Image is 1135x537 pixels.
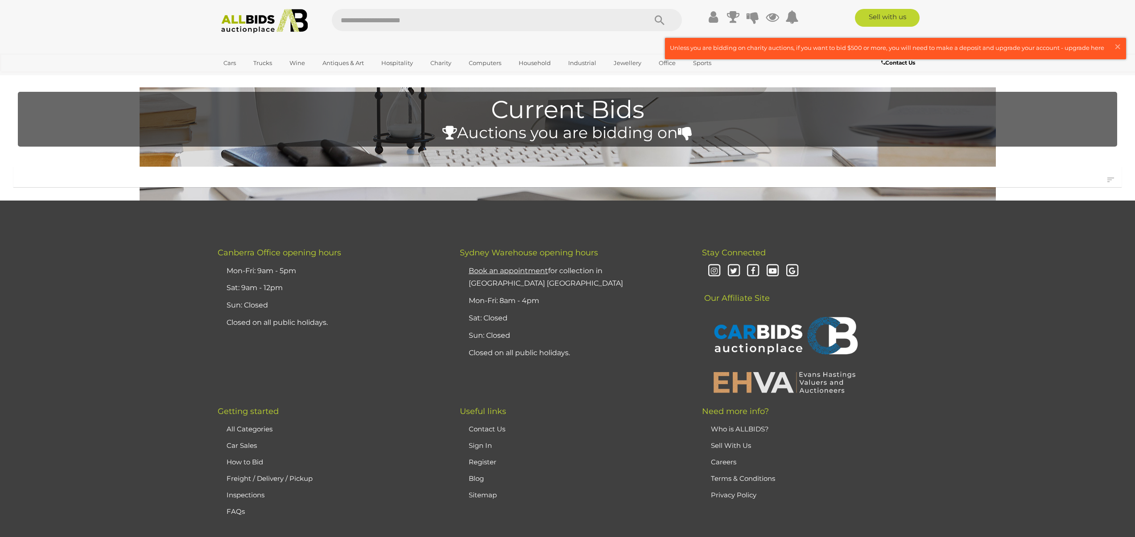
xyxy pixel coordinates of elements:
[218,56,242,70] a: Cars
[469,266,623,288] a: Book an appointmentfor collection in [GEOGRAPHIC_DATA] [GEOGRAPHIC_DATA]
[711,491,756,499] a: Privacy Policy
[425,56,457,70] a: Charity
[469,425,505,433] a: Contact Us
[702,248,766,258] span: Stay Connected
[466,344,680,362] li: Closed on all public holidays.
[765,263,780,279] i: Youtube
[317,56,370,70] a: Antiques & Art
[284,56,311,70] a: Wine
[218,406,279,416] span: Getting started
[466,310,680,327] li: Sat: Closed
[469,474,484,483] a: Blog
[855,9,920,27] a: Sell with us
[466,327,680,344] li: Sun: Closed
[709,370,860,394] img: EHVA | Evans Hastings Valuers and Auctioneers
[711,425,769,433] a: Who is ALLBIDS?
[376,56,419,70] a: Hospitality
[224,279,437,297] li: Sat: 9am - 12pm
[562,56,602,70] a: Industrial
[726,263,742,279] i: Twitter
[881,59,915,66] b: Contact Us
[711,458,736,466] a: Careers
[711,474,775,483] a: Terms & Conditions
[608,56,647,70] a: Jewellery
[706,263,722,279] i: Instagram
[218,248,341,258] span: Canberra Office opening hours
[224,262,437,280] li: Mon-Fri: 9am - 5pm
[469,266,548,275] u: Book an appointment
[216,9,313,33] img: Allbids.com.au
[637,9,682,31] button: Search
[513,56,557,70] a: Household
[1114,38,1122,55] span: ×
[687,56,717,70] a: Sports
[711,441,751,450] a: Sell With Us
[248,56,278,70] a: Trucks
[22,124,1113,142] h4: Auctions you are bidding on
[702,406,769,416] span: Need more info?
[227,458,263,466] a: How to Bid
[469,441,492,450] a: Sign In
[218,70,293,85] a: [GEOGRAPHIC_DATA]
[460,248,598,258] span: Sydney Warehouse opening hours
[745,263,761,279] i: Facebook
[227,425,272,433] a: All Categories
[469,491,497,499] a: Sitemap
[224,297,437,314] li: Sun: Closed
[463,56,507,70] a: Computers
[22,96,1113,123] h1: Current Bids
[227,441,257,450] a: Car Sales
[709,307,860,366] img: CARBIDS Auctionplace
[784,263,800,279] i: Google
[466,292,680,310] li: Mon-Fri: 8am - 4pm
[227,491,264,499] a: Inspections
[653,56,681,70] a: Office
[227,507,245,516] a: FAQs
[702,280,770,303] span: Our Affiliate Site
[224,314,437,332] li: Closed on all public holidays.
[469,458,496,466] a: Register
[227,474,313,483] a: Freight / Delivery / Pickup
[881,58,917,68] a: Contact Us
[460,406,506,416] span: Useful links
